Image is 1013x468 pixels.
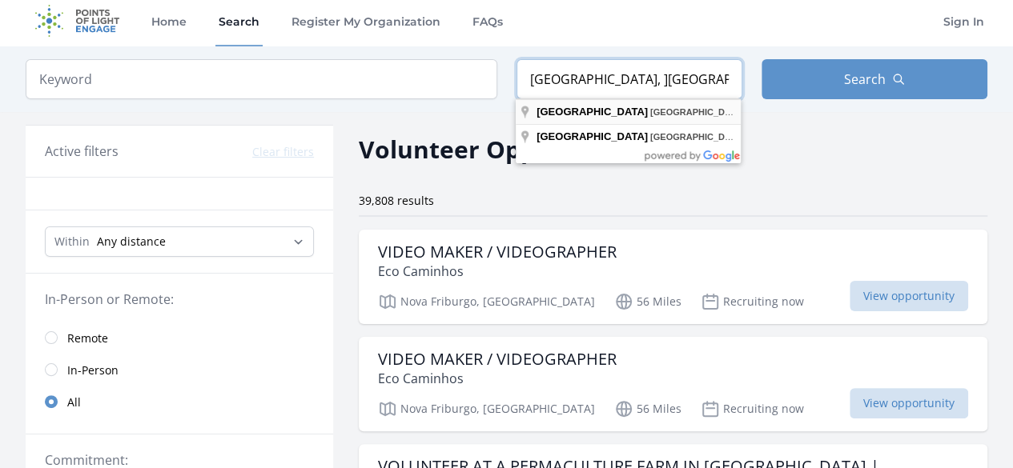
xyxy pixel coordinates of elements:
[614,399,681,418] p: 56 Miles
[359,131,656,167] h2: Volunteer Opportunities
[45,226,314,257] select: Search Radius
[378,350,617,369] h3: VIDEO MAKER / VIDEOGRAPHER
[701,292,804,311] p: Recruiting now
[378,399,595,418] p: Nova Friburgo, [GEOGRAPHIC_DATA]
[850,388,968,418] span: View opportunity
[359,230,987,324] a: VIDEO MAKER / VIDEOGRAPHER Eco Caminhos Nova Friburgo, [GEOGRAPHIC_DATA] 56 Miles Recruiting now ...
[378,262,617,281] p: Eco Caminhos
[537,130,648,142] span: [GEOGRAPHIC_DATA]
[537,106,648,118] span: [GEOGRAPHIC_DATA]
[67,330,108,346] span: Remote
[378,292,595,311] p: Nova Friburgo, [GEOGRAPHIC_DATA]
[45,142,119,161] h3: Active filters
[67,362,119,378] span: In-Person
[650,132,841,142] span: ,
[650,132,745,142] span: [GEOGRAPHIC_DATA]
[26,322,333,354] a: Remote
[252,144,314,160] button: Clear filters
[67,394,81,410] span: All
[26,386,333,418] a: All
[359,337,987,431] a: VIDEO MAKER / VIDEOGRAPHER Eco Caminhos Nova Friburgo, [GEOGRAPHIC_DATA] 56 Miles Recruiting now ...
[378,369,617,388] p: Eco Caminhos
[26,59,497,99] input: Keyword
[359,193,434,208] span: 39,808 results
[614,292,681,311] p: 56 Miles
[650,107,745,117] span: [GEOGRAPHIC_DATA]
[26,354,333,386] a: In-Person
[850,281,968,311] span: View opportunity
[378,242,617,262] h3: VIDEO MAKER / VIDEOGRAPHER
[762,59,987,99] button: Search
[45,290,314,309] legend: In-Person or Remote:
[701,399,804,418] p: Recruiting now
[650,107,971,117] span: - State of [GEOGRAPHIC_DATA],
[517,59,742,99] input: Location
[844,70,886,89] span: Search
